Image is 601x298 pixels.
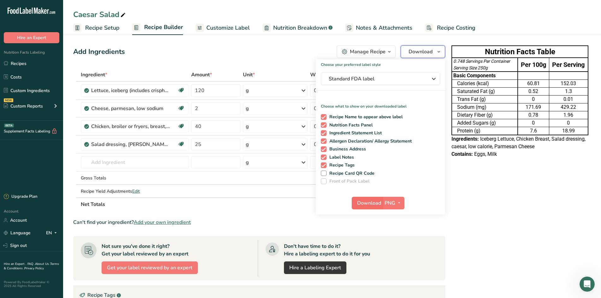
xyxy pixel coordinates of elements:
div: EN [46,229,59,237]
button: Standard FDA label [321,73,440,85]
span: Eggs, Milk [474,151,497,157]
a: About Us . [35,262,50,266]
a: Terms & Conditions . [4,262,59,271]
div: Caesar Salad [73,9,127,20]
div: NEW [4,98,13,102]
div: Powered By FoodLabelMaker © 2025 All Rights Reserved [4,280,59,288]
a: Privacy Policy [24,266,44,271]
div: Lettuce, iceberg (includes crisphead types), raw [91,87,170,94]
div: Can't find your ingredient? [73,219,445,226]
div: 18.99 [551,127,587,135]
span: Add your own ingredient [134,219,191,226]
span: Standard FDA label [329,75,423,83]
span: Edit [132,188,140,194]
td: Basic Components [452,72,518,80]
td: Dietary Fiber (g) [452,111,518,119]
span: Unit [243,71,255,79]
span: Download [357,199,381,207]
div: 152.03 [551,80,587,87]
button: Download [401,45,445,58]
div: g [246,141,249,148]
span: Ingredient Statement List [327,130,382,136]
a: Hire an Expert . [4,262,26,266]
div: Recipe Yield Adjustments [81,188,189,195]
a: Nutrition Breakdown [262,21,333,35]
div: Cheese, parmesan, low sodium [91,105,170,112]
div: 171.69 [519,103,547,111]
span: Business Address [327,146,366,152]
div: 0.78 [519,111,547,119]
a: Recipe Builder [132,20,183,35]
input: Add Ingredient [81,156,189,169]
span: Notes & Attachments [356,24,412,32]
span: Recipe Costing [437,24,475,32]
div: 1.3 [551,88,587,95]
a: FAQ . [27,262,35,266]
div: 0 [519,96,547,103]
span: Customize Label [206,24,250,32]
div: g [246,87,249,94]
button: Get your label reviewed by an expert [102,261,198,274]
span: Allergen Declaration/ Allergy Statement [327,138,412,144]
span: PNG [385,199,395,207]
div: g [246,159,249,166]
a: Recipe Setup [73,21,120,35]
button: PNG [383,197,404,209]
div: 7.6 [519,127,547,135]
div: 0 [519,119,547,127]
div: 0.01 [551,96,587,103]
span: Nutrition Facts Panel [327,122,373,128]
a: Language [4,227,31,238]
th: Nutrition Facts Table [452,46,588,58]
span: 250g [478,65,488,70]
div: Custom Reports [4,103,43,109]
div: Chicken, broiler or fryers, breast, skinless, boneless, meat only, cooked, grilled [91,123,170,130]
td: Protein (g) [452,127,518,135]
span: Ingredients: [451,136,479,142]
span: Serving Size [453,65,477,70]
div: Salad dressing, [PERSON_NAME], low calorie [91,141,170,148]
button: Hire an Expert [4,32,59,43]
span: Contains: [451,151,473,157]
div: Gross Totals [81,175,189,181]
div: Waste [310,71,333,79]
div: 429.22 [551,103,587,111]
span: Recipe Card QR Code [327,171,375,176]
span: Recipe Setup [85,24,120,32]
span: Label Notes [327,155,354,160]
div: 0 [551,119,587,127]
button: Download [352,197,383,209]
td: Saturated Fat (g) [452,88,518,96]
a: Hire a Labeling Expert [284,261,346,274]
span: Ingredient [81,71,107,79]
span: Front of Pack Label [327,178,370,184]
div: BETA [4,124,14,127]
span: Recipe Tags [327,162,355,168]
button: Manage Recipe [337,45,396,58]
div: g [246,123,249,130]
span: Recipe Name to appear above label [327,114,403,120]
div: 1.96 [551,111,587,119]
iframe: Intercom live chat [580,277,595,292]
div: 60.81 [519,80,547,87]
div: Not sure you've done it right? Get your label reviewed by an expert [102,242,188,258]
span: Recipe Builder [144,23,183,32]
h1: Choose your preferred label style [316,59,445,67]
div: Upgrade Plan [4,194,37,200]
td: Trans Fat (g) [452,96,518,103]
td: Per Serving [549,58,588,72]
div: Manage Recipe [350,48,386,56]
span: Iceberg Lettuce, Chicken Breast, Salad dressing, caesar, low calorie, Parmesan Cheese [451,136,586,149]
div: 0.52 [519,88,547,95]
div: Add Ingredients [73,47,125,57]
a: Recipe Costing [425,21,475,35]
td: Per 100g [518,58,549,72]
span: Get your label reviewed by an expert [107,264,192,272]
td: Calories (kcal) [452,80,518,88]
p: Choose what to show on your downloaded label [316,98,445,109]
span: Amount [191,71,212,79]
th: Net Totals [80,197,361,211]
td: Added Sugars (g) [452,119,518,127]
a: Notes & Attachments [345,21,412,35]
div: Don't have time to do it? Hire a labeling expert to do it for you [284,242,370,258]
